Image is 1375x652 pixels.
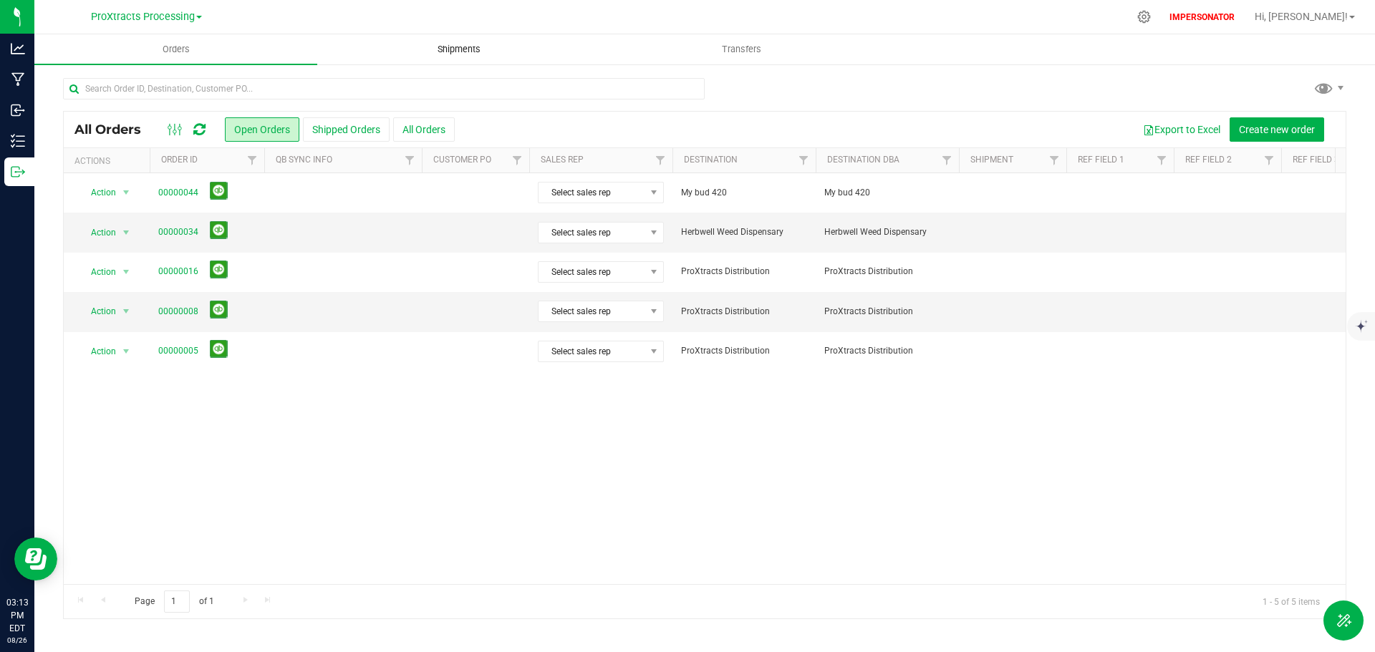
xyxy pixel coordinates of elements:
[539,341,645,361] span: Select sales rep
[1185,155,1232,165] a: Ref Field 2
[824,186,950,200] span: My bud 420
[34,34,317,64] a: Orders
[824,265,950,278] span: ProXtracts Distribution
[1043,148,1066,172] a: Filter
[1150,148,1174,172] a: Filter
[303,117,390,142] button: Shipped Orders
[1251,590,1331,612] span: 1 - 5 of 5 items
[117,262,135,282] span: select
[63,78,705,99] input: Search Order ID, Destination, Customer PO...
[276,155,332,165] a: QB Sync Info
[1255,11,1348,22] span: Hi, [PERSON_NAME]!
[78,223,117,243] span: Action
[393,117,455,142] button: All Orders
[117,183,135,203] span: select
[11,165,25,179] inline-svg: Outbound
[78,262,117,282] span: Action
[14,537,57,580] iframe: Resource center
[539,301,645,321] span: Select sales rep
[539,262,645,282] span: Select sales rep
[91,11,195,23] span: ProXtracts Processing
[935,148,959,172] a: Filter
[11,134,25,148] inline-svg: Inventory
[6,635,28,646] p: 08/26
[1258,148,1281,172] a: Filter
[158,186,198,200] a: 00000044
[824,225,950,239] span: Herbwell Weed Dispensary
[117,341,135,361] span: select
[1134,117,1230,142] button: Export to Excel
[164,590,190,613] input: 1
[1164,11,1240,24] p: IMPERSONATOR
[703,43,781,56] span: Transfers
[418,43,500,56] span: Shipments
[970,155,1013,165] a: Shipment
[681,186,807,200] span: My bud 420
[161,155,198,165] a: Order ID
[398,148,422,172] a: Filter
[117,301,135,321] span: select
[681,265,807,278] span: ProXtracts Distribution
[681,225,807,239] span: Herbwell Weed Dispensary
[824,305,950,318] span: ProXtracts Distribution
[158,344,198,358] a: 00000005
[11,72,25,87] inline-svg: Manufacturing
[649,148,672,172] a: Filter
[158,305,198,318] a: 00000008
[78,183,117,203] span: Action
[317,34,600,64] a: Shipments
[78,301,117,321] span: Action
[539,183,645,203] span: Select sales rep
[122,590,226,613] span: Page of 1
[225,117,299,142] button: Open Orders
[11,42,25,56] inline-svg: Analytics
[827,155,899,165] a: Destination DBA
[78,341,117,361] span: Action
[6,596,28,635] p: 03:13 PM EDT
[506,148,529,172] a: Filter
[684,155,738,165] a: Destination
[1293,155,1339,165] a: Ref Field 3
[541,155,584,165] a: Sales Rep
[681,344,807,358] span: ProXtracts Distribution
[74,156,144,166] div: Actions
[824,344,950,358] span: ProXtracts Distribution
[792,148,816,172] a: Filter
[117,223,135,243] span: select
[143,43,209,56] span: Orders
[74,122,155,137] span: All Orders
[1078,155,1124,165] a: Ref Field 1
[1239,124,1315,135] span: Create new order
[433,155,491,165] a: Customer PO
[1323,600,1364,641] button: Toggle Menu
[539,223,645,243] span: Select sales rep
[1230,117,1324,142] button: Create new order
[241,148,264,172] a: Filter
[158,225,198,239] a: 00000034
[158,265,198,278] a: 00000016
[600,34,883,64] a: Transfers
[1135,10,1153,24] div: Manage settings
[11,103,25,117] inline-svg: Inbound
[681,305,807,318] span: ProXtracts Distribution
